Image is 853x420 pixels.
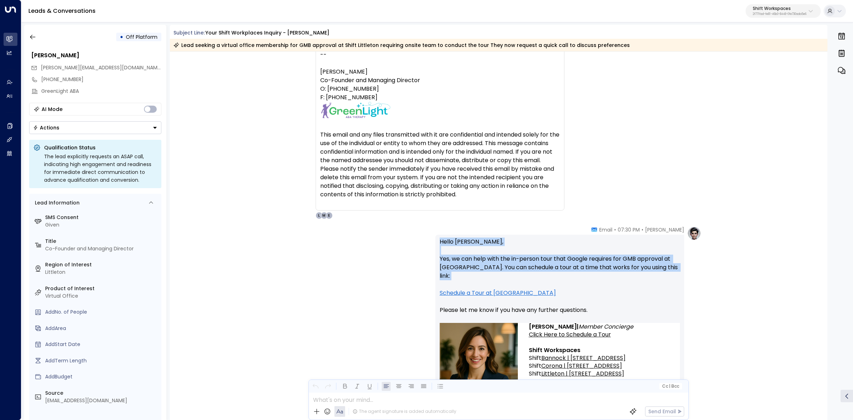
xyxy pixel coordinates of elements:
[44,153,157,184] div: The lead explicitly requests an ASAP call, indicating high engagement and readiness for immediate...
[45,325,159,332] div: AddArea
[577,323,579,331] span: |
[662,384,679,389] span: Cc Bcc
[645,226,684,233] span: [PERSON_NAME]
[642,226,643,233] span: •
[45,389,159,397] label: Source
[320,76,420,84] font: Co-Founder and Managing Director
[529,323,577,331] span: [PERSON_NAME]
[320,50,560,59] span: --
[618,226,640,233] span: 07:30 PM
[529,346,580,354] span: Shift Workspaces
[45,221,159,229] div: Given
[326,212,333,219] div: E
[44,144,157,151] p: Qualification Status
[311,382,320,391] button: Undo
[173,42,630,49] div: Lead seeking a virtual office membership for GMB approval at Shift Littleton requiring onsite tea...
[320,68,368,76] span: [PERSON_NAME]
[353,408,456,415] div: The agent signature is added automatically
[41,76,161,83] div: [PHONE_NUMBER]
[316,212,323,219] div: L
[28,7,96,15] a: Leads & Conversations
[541,370,624,378] a: Littleton | [STREET_ADDRESS]
[45,292,159,300] div: Virtual Office
[45,214,159,221] label: SMS Consent
[440,238,680,323] p: Hello [PERSON_NAME], Yes, we can help with the in-person tour that Google requires for GMB approv...
[42,106,63,113] div: AI Mode
[541,362,622,370] a: Corona | [STREET_ADDRESS]
[29,121,161,134] div: Button group with a nested menu
[321,212,328,219] div: M
[45,245,159,252] div: Co-Founder and Managing Director
[120,31,123,43] div: •
[45,341,159,348] div: AddStart Date
[440,289,556,297] a: Schedule a Tour at [GEOGRAPHIC_DATA]
[173,29,205,36] span: Subject Line:
[659,383,682,390] button: Cc|Bcc
[541,354,626,362] a: Bannock | [STREET_ADDRESS]
[746,4,821,18] button: Shift Workspaces2f771fad-fe81-46b0-8448-0fe730ada5e6
[45,261,159,269] label: Region of Interest
[529,362,541,370] span: Shift
[45,397,159,404] div: [EMAIL_ADDRESS][DOMAIN_NAME]
[529,354,541,362] span: Shift
[440,323,518,401] img: Emma
[323,382,332,391] button: Redo
[320,131,560,199] span: This email and any files transmitted with it are confidential and intended solely for the use of ...
[45,269,159,276] div: Littleton
[41,87,161,95] div: GreenLight ABA
[753,6,806,11] p: Shift Workspaces
[320,85,379,93] font: O: [PHONE_NUMBER]
[753,13,806,16] p: 2f771fad-fe81-46b0-8448-0fe730ada5e6
[126,33,157,41] span: Off Platform
[45,373,159,381] div: AddBudget
[33,124,59,131] div: Actions
[32,199,80,207] div: Lead Information
[41,64,161,71] span: dovi@greenlightaba.com
[579,323,633,331] span: Member Concierge
[529,370,541,378] span: Shift
[29,121,161,134] button: Actions
[45,238,159,245] label: Title
[205,29,329,37] div: Your Shift Workplaces Inquiry - [PERSON_NAME]
[669,384,670,389] span: |
[41,64,162,71] span: [PERSON_NAME][EMAIL_ADDRESS][DOMAIN_NAME]
[320,93,377,101] font: F: [PHONE_NUMBER]
[45,357,159,365] div: AddTerm Length
[687,226,701,240] img: profile-logo.png
[45,285,159,292] label: Product of Interest
[614,226,616,233] span: •
[320,102,391,119] img: AIorK4wvqlR7E6lFGv4VWAQ1-nqhpD-2mgcBm7w2kBN4_lrFHhutefWj2Dgli0s7Hk0WH6nBZbE9klCYoqtg
[529,331,611,339] a: Click Here to Schedule a Tour
[45,308,159,316] div: AddNo. of People
[31,51,161,60] div: [PERSON_NAME]
[599,226,612,233] span: Email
